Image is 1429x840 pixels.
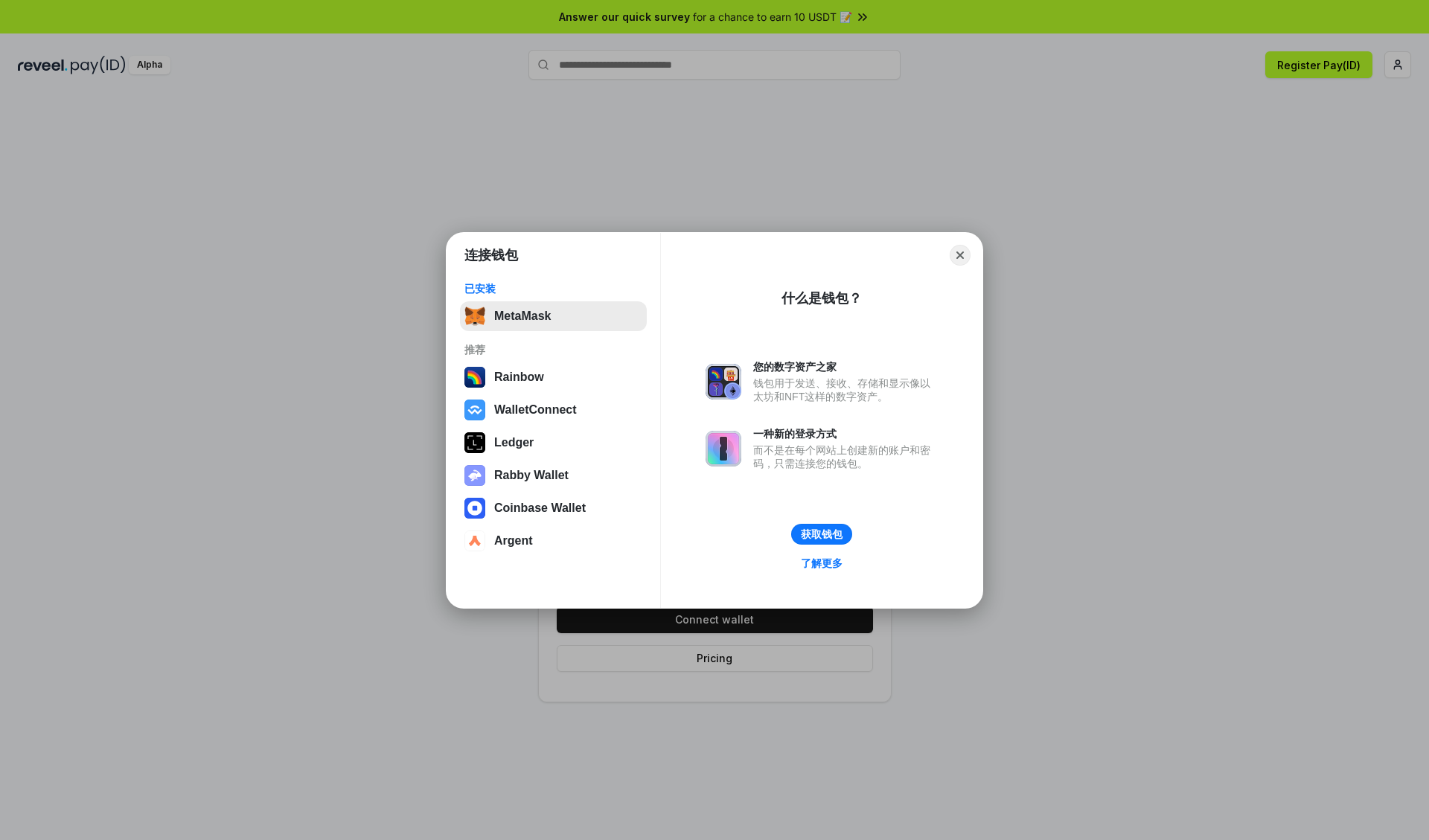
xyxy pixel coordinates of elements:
[464,530,485,551] img: svg+xml,%3Csvg%20width%3D%2228%22%20height%3D%2228%22%20viewBox%3D%220%200%2028%2028%22%20fill%3D...
[460,493,647,523] button: Coinbase Wallet
[781,289,862,307] div: 什么是钱包？
[464,465,485,486] img: svg+xml,%3Csvg%20xmlns%3D%22http%3A%2F%2Fwww.w3.org%2F2000%2Fsvg%22%20fill%3D%22none%22%20viewBox...
[706,364,741,400] img: svg+xml,%3Csvg%20xmlns%3D%22http%3A%2F%2Fwww.w3.org%2F2000%2Fsvg%22%20fill%3D%22none%22%20viewBox...
[753,427,938,440] div: 一种新的登录方式
[494,436,534,449] div: Ledger
[460,395,647,425] button: WalletConnect
[464,498,485,519] img: svg+xml,%3Csvg%20width%3D%2228%22%20height%3D%2228%22%20viewBox%3D%220%200%2028%2028%22%20fill%3D...
[753,360,938,373] div: 您的数字资产之家
[494,534,533,548] div: Argent
[494,469,569,482] div: Rabby Wallet
[791,524,852,545] button: 获取钱包
[460,526,647,556] button: Argent
[460,428,647,458] button: Ledger
[460,461,647,490] button: Rabby Wallet
[801,557,843,570] div: 了解更多
[706,431,741,467] img: svg+xml,%3Csvg%20xmlns%3D%22http%3A%2F%2Fwww.w3.org%2F2000%2Fsvg%22%20fill%3D%22none%22%20viewBox...
[801,528,843,541] div: 获取钱包
[792,554,851,573] a: 了解更多
[464,367,485,388] img: svg+xml,%3Csvg%20width%3D%22120%22%20height%3D%22120%22%20viewBox%3D%220%200%20120%20120%22%20fil...
[753,376,938,403] div: 钱包用于发送、接收、存储和显示像以太坊和NFT这样的数字资产。
[460,362,647,392] button: Rainbow
[464,432,485,453] img: svg+xml,%3Csvg%20xmlns%3D%22http%3A%2F%2Fwww.w3.org%2F2000%2Fsvg%22%20width%3D%2228%22%20height%3...
[494,403,577,417] div: WalletConnect
[464,246,518,264] h1: 连接钱包
[494,501,586,515] div: Coinbase Wallet
[464,306,485,327] img: svg+xml,%3Csvg%20fill%3D%22none%22%20height%3D%2233%22%20viewBox%3D%220%200%2035%2033%22%20width%...
[460,301,647,331] button: MetaMask
[464,343,642,356] div: 推荐
[464,282,642,295] div: 已安装
[753,443,938,470] div: 而不是在每个网站上创建新的账户和密码，只需连接您的钱包。
[494,310,551,323] div: MetaMask
[950,245,971,266] button: Close
[464,400,485,420] img: svg+xml,%3Csvg%20width%3D%2228%22%20height%3D%2228%22%20viewBox%3D%220%200%2028%2028%22%20fill%3D...
[494,371,544,384] div: Rainbow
